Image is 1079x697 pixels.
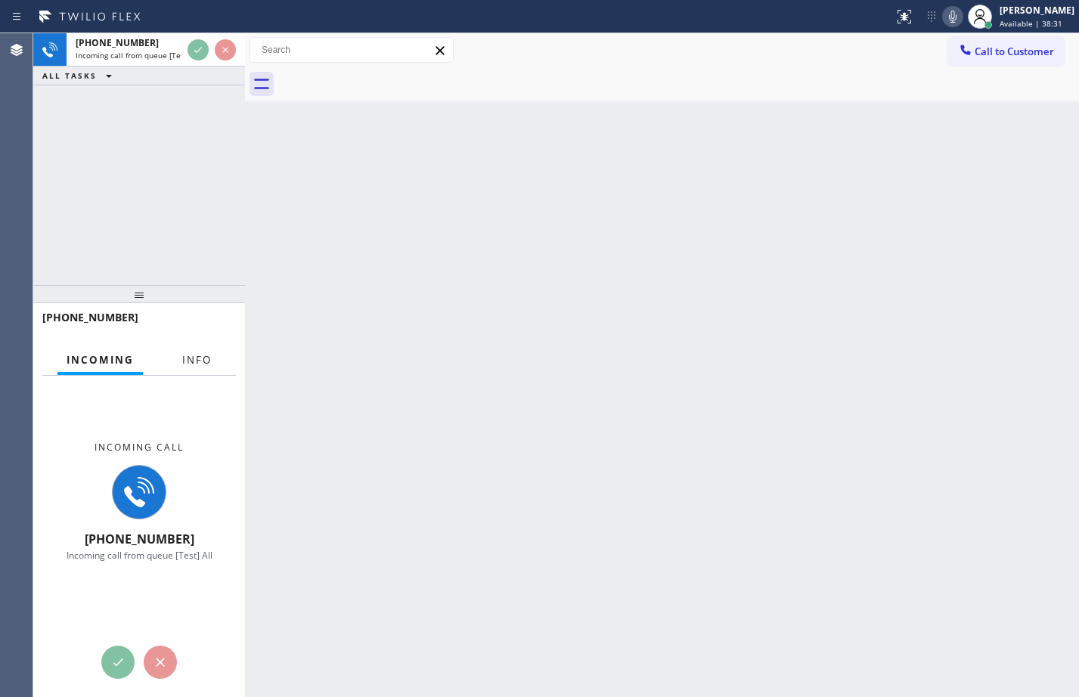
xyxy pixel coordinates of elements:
button: ALL TASKS [33,67,127,85]
span: [PHONE_NUMBER] [85,531,194,547]
span: Incoming call [95,441,184,454]
button: Info [173,345,221,375]
div: [PERSON_NAME] [1000,4,1074,17]
button: Accept [101,646,135,679]
button: Incoming [57,345,143,375]
button: Reject [144,646,177,679]
button: Accept [188,39,209,60]
span: Incoming call from queue [Test] All [67,549,212,562]
span: Call to Customer [975,45,1054,58]
button: Reject [215,39,236,60]
span: ALL TASKS [42,70,97,81]
button: Call to Customer [948,37,1064,66]
span: Incoming call from queue [Test] All [76,50,201,60]
span: Info [182,353,212,367]
span: [PHONE_NUMBER] [42,310,138,324]
span: Available | 38:31 [1000,18,1062,29]
input: Search [250,38,453,62]
button: Mute [942,6,963,27]
span: [PHONE_NUMBER] [76,36,159,49]
span: Incoming [67,353,134,367]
